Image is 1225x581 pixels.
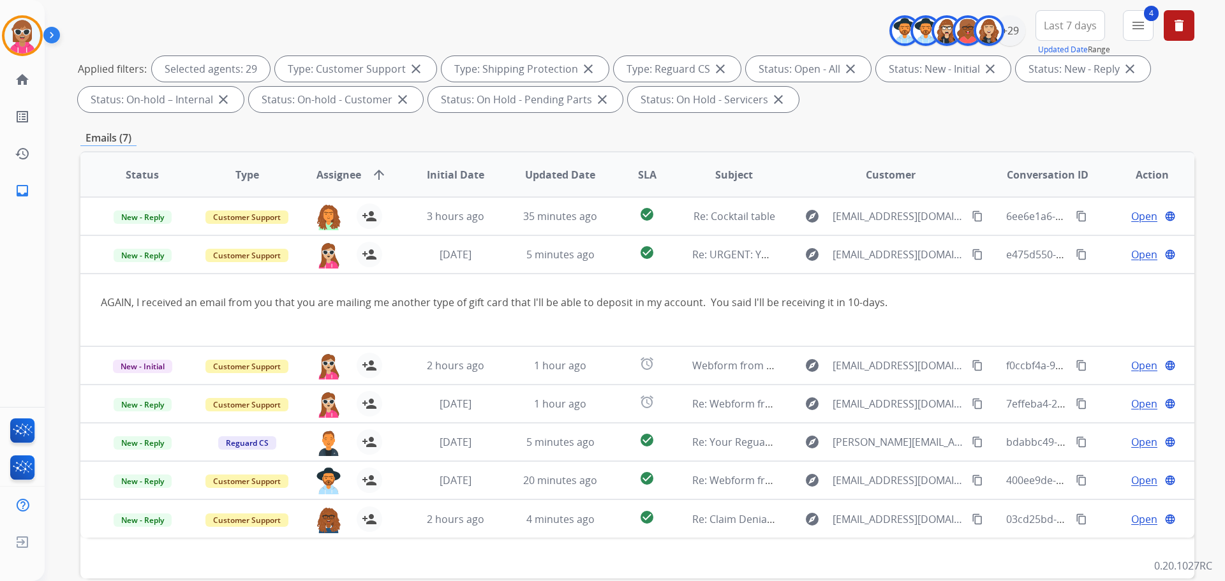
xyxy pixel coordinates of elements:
img: agent-avatar [316,242,341,268]
span: New - Reply [114,398,172,411]
span: Initial Date [427,167,484,182]
span: [EMAIL_ADDRESS][DOMAIN_NAME] [833,473,964,488]
img: agent-avatar [316,429,341,456]
div: +29 [995,15,1025,46]
mat-icon: check_circle [639,245,655,260]
mat-icon: check_circle [639,510,655,525]
div: Status: On Hold - Servicers [628,87,799,112]
span: Customer Support [205,474,288,488]
span: New - Reply [114,513,172,527]
span: Updated Date [525,167,595,182]
img: agent-avatar [316,353,341,379]
mat-icon: check_circle [639,432,655,448]
span: 6ee6e1a6-a5a3-4fec-9a7c-c6274b53a550 [1006,209,1199,223]
span: Webform from [EMAIL_ADDRESS][DOMAIN_NAME] on [DATE] [692,358,981,372]
span: Re: Your Reguard Claim Update [692,435,843,449]
span: [EMAIL_ADDRESS][DOMAIN_NAME] [833,247,964,262]
mat-icon: language [1164,360,1176,371]
mat-icon: person_add [362,209,377,224]
span: [DATE] [440,397,471,411]
div: Status: On Hold - Pending Parts [428,87,623,112]
mat-icon: close [983,61,998,77]
mat-icon: list_alt [15,109,30,124]
span: Open [1131,511,1157,527]
div: Status: New - Reply [1016,56,1150,82]
span: New - Reply [114,249,172,262]
span: Customer Support [205,513,288,527]
span: Re: URGENT: Your Bed Bath & Beyond virtual card is here [692,247,966,261]
mat-icon: language [1164,474,1176,486]
span: Open [1131,358,1157,373]
span: Range [1038,44,1110,55]
mat-icon: close [395,92,410,107]
mat-icon: menu [1131,18,1146,33]
mat-icon: person_add [362,396,377,411]
mat-icon: person_add [362,358,377,373]
span: Customer Support [205,249,288,262]
mat-icon: person_add [362,473,377,488]
div: Status: On-hold - Customer [249,87,423,112]
mat-icon: content_copy [1076,360,1087,371]
mat-icon: language [1164,249,1176,260]
mat-icon: content_copy [1076,513,1087,525]
div: AGAIN, I received an email from you that you are mailing me another type of gift card that I'll b... [101,295,965,310]
span: e475d550-7423-4518-83c6-7895d16342da [1006,247,1204,261]
span: 5 minutes ago [526,247,595,261]
mat-icon: content_copy [972,436,983,448]
span: Reguard CS [218,436,276,450]
mat-icon: content_copy [1076,474,1087,486]
span: 1 hour ago [534,397,586,411]
span: [EMAIL_ADDRESS][DOMAIN_NAME] [833,209,964,224]
p: Applied filters: [78,61,147,77]
mat-icon: close [843,61,858,77]
mat-icon: close [771,92,786,107]
mat-icon: alarm [639,394,655,409]
span: [DATE] [440,247,471,261]
mat-icon: close [1122,61,1138,77]
span: Re: Claim Denial photo proof [692,512,831,526]
span: Conversation ID [1007,167,1088,182]
div: Selected agents: 29 [152,56,270,82]
mat-icon: content_copy [1076,398,1087,409]
mat-icon: person_add [362,511,377,527]
mat-icon: home [15,72,30,87]
button: Updated Date [1038,45,1088,55]
span: 400ee9de-ec58-4de0-81c5-d09977907a75 [1006,473,1203,487]
span: 20 minutes ago [523,473,597,487]
span: [DATE] [440,435,471,449]
span: Open [1131,209,1157,224]
mat-icon: check_circle [639,471,655,486]
div: Type: Customer Support [275,56,436,82]
span: New - Initial [113,360,172,373]
span: 03cd25bd-9527-47ce-87ac-4603986d2013 [1006,512,1203,526]
span: 1 hour ago [534,358,586,372]
mat-icon: arrow_upward [371,167,387,182]
img: agent-avatar [316,391,341,418]
span: Type [235,167,259,182]
mat-icon: content_copy [972,513,983,525]
span: Re: Webform from [EMAIL_ADDRESS][DOMAIN_NAME] on [DATE] [692,397,999,411]
mat-icon: delete [1171,18,1187,33]
span: 35 minutes ago [523,209,597,223]
img: avatar [4,18,40,54]
span: [EMAIL_ADDRESS][DOMAIN_NAME] [833,511,964,527]
span: 4 minutes ago [526,512,595,526]
div: Type: Shipping Protection [442,56,609,82]
mat-icon: explore [805,358,820,373]
span: Assignee [316,167,361,182]
mat-icon: explore [805,434,820,450]
mat-icon: content_copy [972,398,983,409]
span: Re: Cocktail table [694,209,775,223]
mat-icon: language [1164,210,1176,222]
span: New - Reply [114,436,172,450]
span: Customer Support [205,210,288,224]
span: Customer Support [205,360,288,373]
span: Open [1131,396,1157,411]
span: 7effeba4-29fc-43c0-9971-09ac43131885 [1006,397,1194,411]
span: [EMAIL_ADDRESS][DOMAIN_NAME] [833,358,964,373]
div: Status: Open - All [746,56,871,82]
th: Action [1090,152,1194,197]
span: Last 7 days [1044,23,1097,28]
mat-icon: language [1164,398,1176,409]
mat-icon: content_copy [1076,249,1087,260]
